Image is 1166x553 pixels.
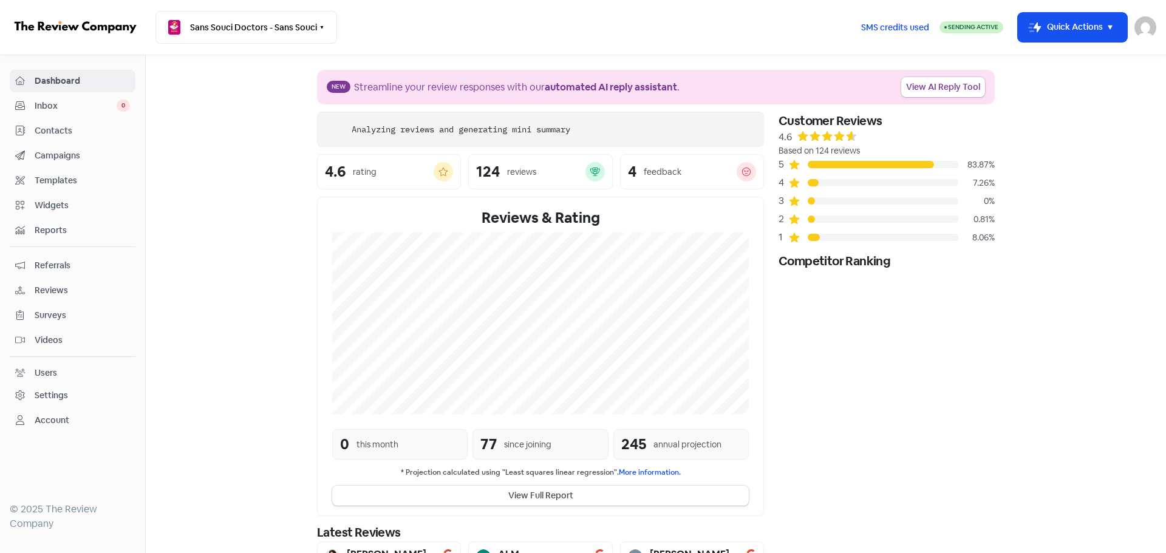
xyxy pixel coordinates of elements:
span: 0 [117,100,130,112]
div: 7.26% [958,177,995,189]
span: Dashboard [35,75,130,87]
div: Analyzing reviews and generating mini summary [352,123,570,136]
div: since joining [504,438,551,451]
span: Videos [35,334,130,347]
span: Reports [35,224,130,237]
a: Campaigns [10,144,135,167]
span: Sending Active [948,23,998,31]
small: * Projection calculated using "Least squares linear regression". [332,467,749,478]
div: 3 [779,194,788,208]
div: reviews [507,166,536,178]
a: Reviews [10,279,135,302]
div: 4 [628,165,636,179]
span: Campaigns [35,149,130,162]
div: Competitor Ranking [779,252,995,270]
div: Based on 124 reviews [779,144,995,157]
span: Templates [35,174,130,187]
span: Inbox [35,100,117,112]
a: SMS credits used [851,20,939,33]
a: Reports [10,219,135,242]
span: Widgets [35,199,130,212]
a: 4.6rating [317,154,461,189]
div: 77 [480,433,497,455]
div: 5 [779,157,788,172]
div: Account [35,414,69,427]
button: View Full Report [332,486,749,506]
a: Templates [10,169,135,192]
div: 4.6 [779,130,792,144]
span: Referrals [35,259,130,272]
span: New [327,81,350,93]
div: 124 [476,165,500,179]
a: View AI Reply Tool [901,77,985,97]
div: Streamline your review responses with our . [354,80,680,95]
div: Customer Reviews [779,112,995,130]
div: 8.06% [958,231,995,244]
button: Sans Souci Doctors - Sans Souci [155,11,337,44]
div: Settings [35,389,68,402]
img: User [1134,16,1156,38]
button: Quick Actions [1018,13,1127,42]
div: Users [35,367,57,379]
div: 4 [779,175,788,190]
a: Settings [10,384,135,407]
div: this month [356,438,398,451]
a: 124reviews [468,154,612,189]
div: Reviews & Rating [332,207,749,229]
a: Contacts [10,120,135,142]
a: Sending Active [939,20,1003,35]
div: Latest Reviews [317,523,764,541]
div: 0% [958,195,995,208]
div: 1 [779,230,788,245]
a: Referrals [10,254,135,277]
span: Reviews [35,284,130,297]
a: Videos [10,329,135,351]
a: More information. [619,467,681,477]
div: © 2025 The Review Company [10,502,135,531]
span: SMS credits used [861,21,929,34]
div: annual projection [653,438,721,451]
a: Account [10,409,135,432]
b: automated AI reply assistant [545,81,677,93]
div: rating [353,166,377,178]
a: Surveys [10,304,135,327]
div: feedback [644,166,681,178]
a: Users [10,362,135,384]
div: 245 [621,433,646,455]
div: 0 [340,433,349,455]
div: 2 [779,212,788,226]
div: 4.6 [325,165,346,179]
span: Surveys [35,309,130,322]
div: 0.81% [958,213,995,226]
span: Contacts [35,124,130,137]
a: Dashboard [10,70,135,92]
a: Widgets [10,194,135,217]
a: 4feedback [620,154,764,189]
div: 83.87% [958,158,995,171]
a: Inbox 0 [10,95,135,117]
